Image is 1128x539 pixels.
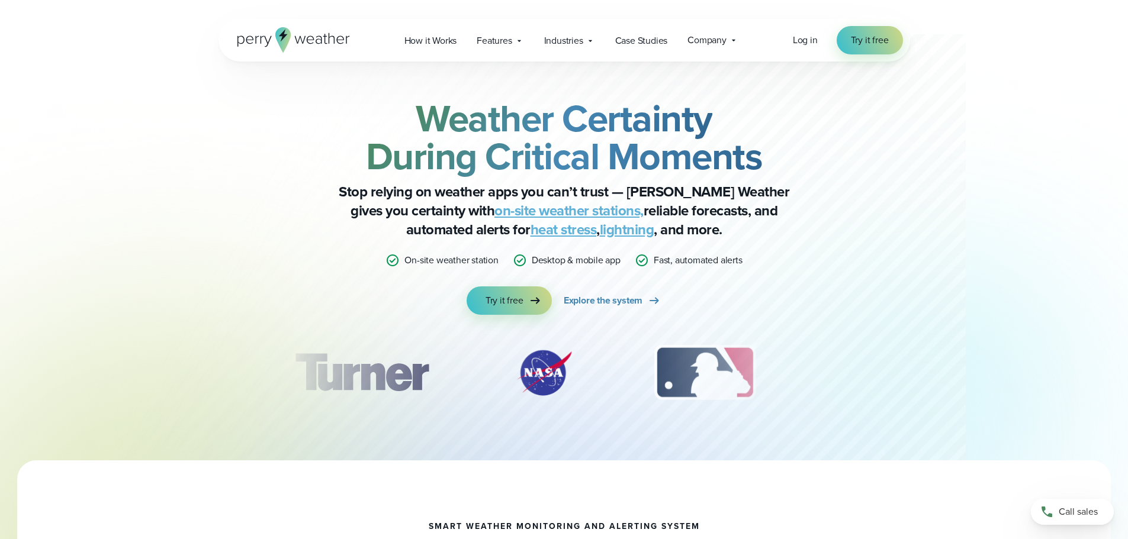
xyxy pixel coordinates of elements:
span: Try it free [851,33,889,47]
div: 2 of 12 [503,343,586,402]
a: Try it free [467,286,552,315]
a: Call sales [1031,499,1114,525]
div: slideshow [278,343,851,408]
p: Desktop & mobile app [532,253,621,267]
p: Stop relying on weather apps you can’t trust — [PERSON_NAME] Weather gives you certainty with rel... [327,182,801,239]
span: Try it free [486,293,523,308]
img: MLB.svg [642,343,767,402]
a: Case Studies [605,28,678,53]
a: heat stress [531,219,597,240]
h1: smart weather monitoring and alerting system [429,522,700,531]
img: Turner-Construction_1.svg [277,343,445,402]
span: Industries [544,34,583,48]
a: How it Works [394,28,467,53]
strong: Weather Certainty During Critical Moments [366,91,763,184]
a: on-site weather stations, [494,200,644,221]
a: Explore the system [564,286,661,315]
a: lightning [600,219,654,240]
span: Call sales [1059,505,1098,519]
span: Explore the system [564,293,642,308]
p: On-site weather station [404,253,498,267]
span: Company [687,33,727,47]
div: 4 of 12 [824,343,919,402]
span: Features [477,34,512,48]
img: NASA.svg [503,343,586,402]
a: Try it free [837,26,903,54]
a: Log in [793,33,818,47]
span: Case Studies [615,34,668,48]
div: 1 of 12 [277,343,445,402]
span: How it Works [404,34,457,48]
div: 3 of 12 [642,343,767,402]
img: PGA.svg [824,343,919,402]
p: Fast, automated alerts [654,253,743,267]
